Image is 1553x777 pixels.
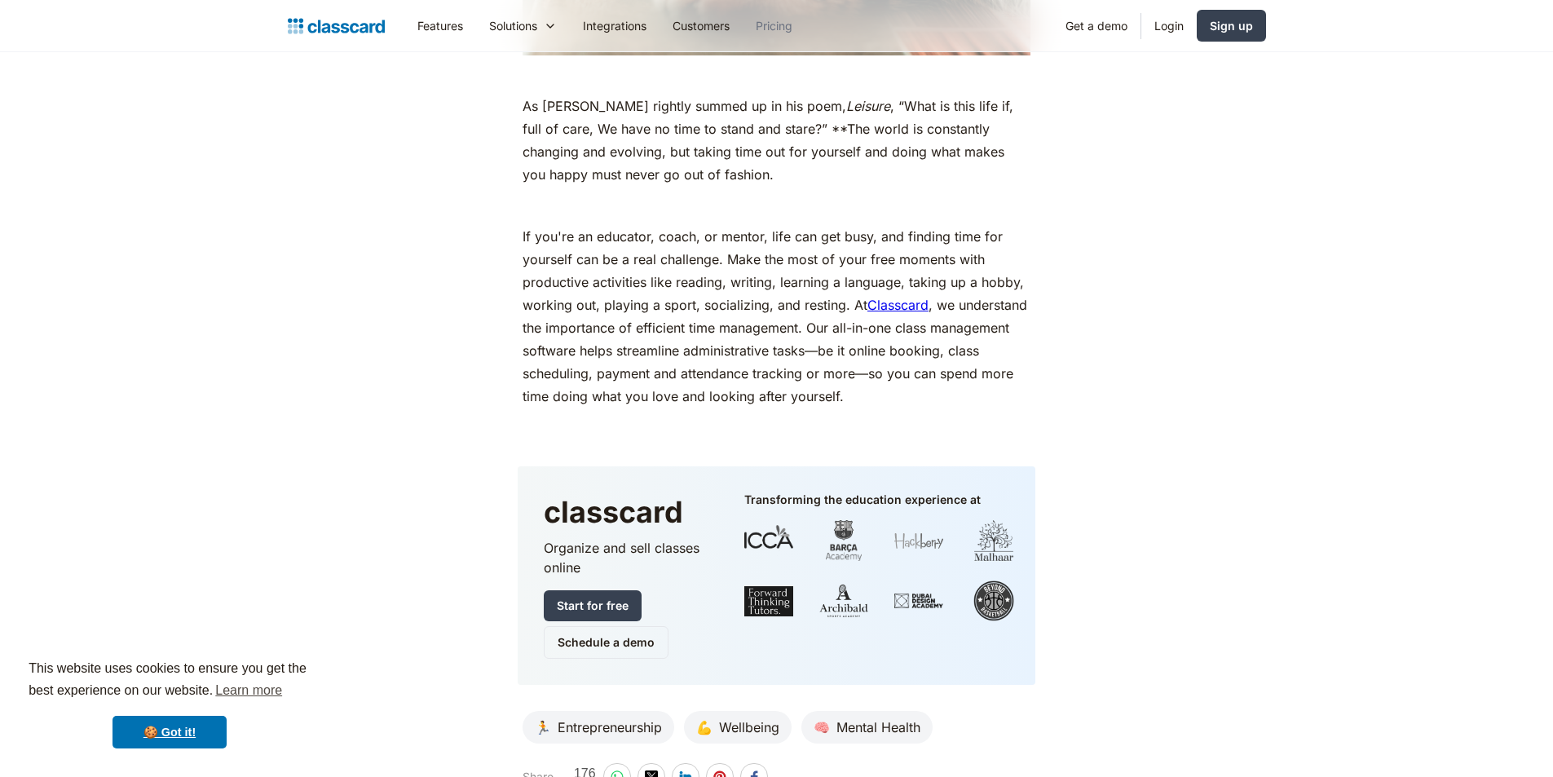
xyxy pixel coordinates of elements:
a: home [288,15,385,38]
a: Integrations [570,7,660,44]
div: Mental Health [830,717,920,737]
a: dismiss cookie message [113,716,227,748]
div: Transforming the education experience at [744,492,981,507]
div: cookieconsent [13,643,326,764]
a: Schedule a demo [544,626,668,659]
div: Solutions [476,7,570,44]
p: If you're an educator, coach, or mentor, life can get busy, and finding time for yourself can be ... [523,225,1030,408]
h3: classcard [544,492,712,532]
div: 🏃 [535,717,551,737]
span: This website uses cookies to ensure you get the best experience on our website. [29,659,311,703]
div: Sign up [1210,17,1253,34]
div: 💪 [696,717,713,737]
em: Leisure [846,98,890,114]
div: Solutions [489,17,537,34]
p: ‍ [523,416,1030,439]
div: Wellbeing [713,717,779,737]
div: 🧠 [814,717,830,737]
p: ‍ [523,194,1030,217]
a: Start for free [544,590,642,621]
a: Sign up [1197,10,1266,42]
p: Organize and sell classes online [544,538,712,577]
div: Entrepreneurship [551,717,662,737]
a: Customers [660,7,743,44]
p: ‍ [523,64,1030,86]
a: Classcard [867,297,929,313]
a: Login [1141,7,1197,44]
a: Features [404,7,476,44]
a: learn more about cookies [213,678,285,703]
p: As [PERSON_NAME] rightly summed up in his poem, , “What is this life if, full of care, We have no... [523,95,1030,186]
a: Get a demo [1052,7,1140,44]
a: Pricing [743,7,805,44]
